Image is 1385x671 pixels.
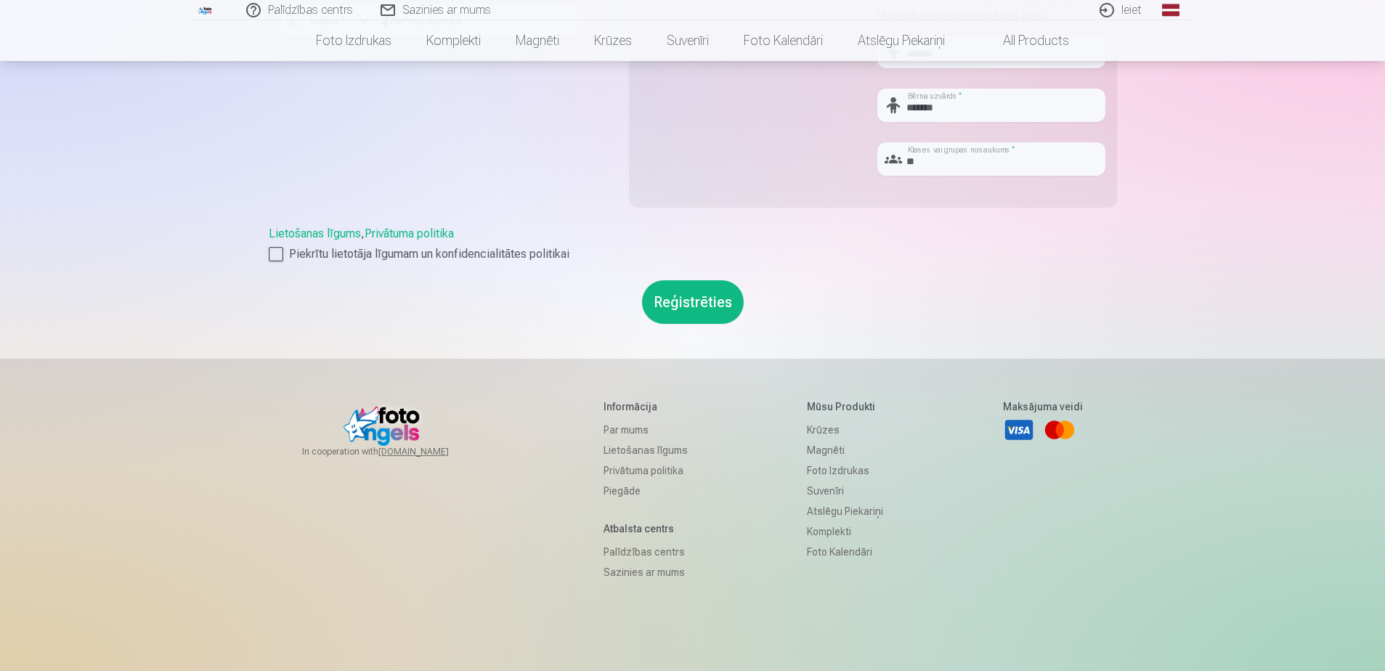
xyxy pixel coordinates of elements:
label: Piekrītu lietotāja līgumam un konfidencialitātes politikai [269,245,1117,263]
h5: Atbalsta centrs [604,521,688,536]
a: Visa [1003,414,1035,446]
h5: Mūsu produkti [807,399,883,414]
a: Atslēgu piekariņi [840,20,962,61]
a: Foto kalendāri [726,20,840,61]
a: Foto kalendāri [807,542,883,562]
a: Lietošanas līgums [604,440,688,460]
a: Piegāde [604,481,688,501]
a: Komplekti [409,20,498,61]
a: Foto izdrukas [807,460,883,481]
a: Magnēti [498,20,577,61]
h5: Informācija [604,399,688,414]
a: Mastercard [1044,414,1076,446]
a: Krūzes [577,20,649,61]
a: Komplekti [807,521,883,542]
a: Magnēti [807,440,883,460]
a: Sazinies ar mums [604,562,688,582]
a: Krūzes [807,420,883,440]
a: Privātuma politika [365,227,454,240]
a: Par mums [604,420,688,440]
a: All products [962,20,1087,61]
h5: Maksājuma veidi [1003,399,1083,414]
a: Foto izdrukas [298,20,409,61]
div: , [269,225,1117,263]
button: Reģistrēties [642,280,744,324]
a: Suvenīri [649,20,726,61]
a: Privātuma politika [604,460,688,481]
a: Atslēgu piekariņi [807,501,883,521]
a: Palīdzības centrs [604,542,688,562]
a: Lietošanas līgums [269,227,361,240]
a: [DOMAIN_NAME] [378,446,484,457]
img: /fa1 [198,6,214,15]
span: In cooperation with [302,446,484,457]
a: Suvenīri [807,481,883,501]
